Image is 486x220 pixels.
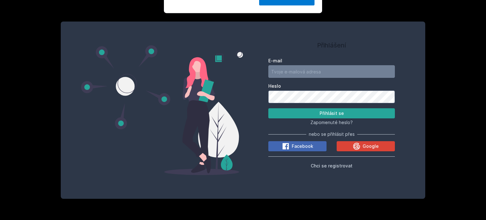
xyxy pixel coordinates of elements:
[363,143,379,149] span: Google
[268,65,395,78] input: Tvoje e-mailová adresa
[309,131,355,137] span: nebo se přihlásit přes
[337,141,395,151] button: Google
[311,163,352,168] span: Chci se registrovat
[268,108,395,118] button: Přihlásit se
[311,162,352,169] button: Chci se registrovat
[268,58,395,64] label: E-mail
[268,141,327,151] button: Facebook
[292,143,313,149] span: Facebook
[310,120,353,125] span: Zapomenuté heslo?
[233,33,256,49] button: Ne
[171,8,197,33] img: notification icon
[268,83,395,89] label: Heslo
[197,8,315,22] div: [PERSON_NAME] dostávat tipy ohledně studia, nových testů, hodnocení učitelů a předmětů?
[259,33,315,49] button: Jasně, jsem pro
